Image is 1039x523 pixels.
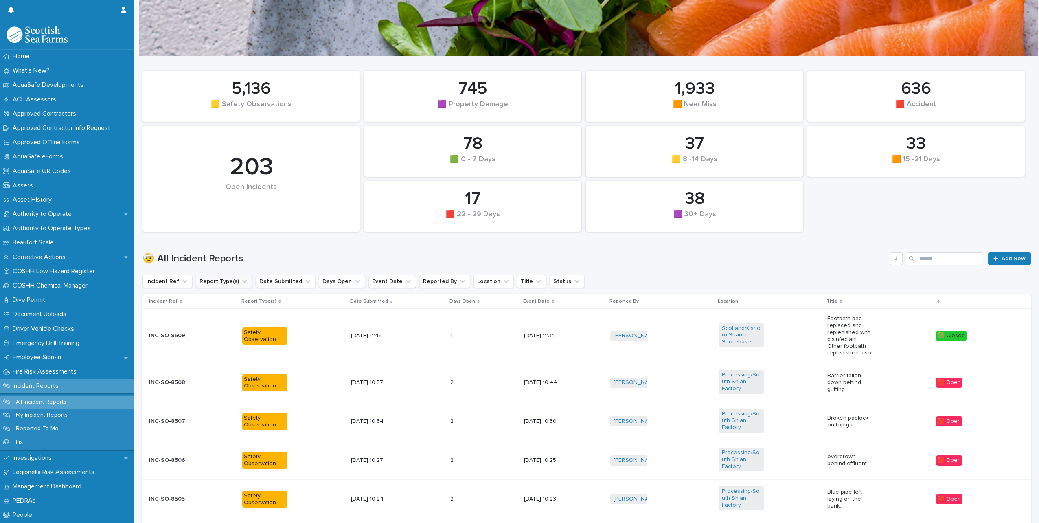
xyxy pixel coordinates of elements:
[600,79,789,99] div: 1,933
[9,354,68,361] p: Employee Sign-In
[450,455,455,464] p: 2
[378,210,568,227] div: 🟥 22 - 29 Days
[517,275,546,288] button: Title
[9,253,72,261] p: Corrective Actions
[142,275,193,288] button: Incident Ref
[351,457,396,464] p: [DATE] 10:27
[821,100,1011,117] div: 🟥 Accident
[600,134,789,154] div: 37
[9,310,73,318] p: Document Uploads
[149,297,178,306] p: Incident Ref
[1002,256,1026,261] span: Add New
[9,296,52,304] p: Dive Permit
[827,315,872,356] p: Footbath pad replaced and replenished with disinfectant. Other footbath replenished also
[196,275,252,288] button: Report Type(s)
[9,210,78,218] p: Authority to Operate
[319,275,365,288] button: Days Open
[156,183,346,209] div: Open Incidents
[368,275,416,288] button: Event Date
[149,332,194,339] p: INC-SO-8509
[718,297,738,306] p: Location
[9,110,83,118] p: Approved Contractors
[9,399,73,406] p: All Incident Reports
[722,488,761,508] a: Processing/South Shian Factory
[156,153,346,182] div: 203
[614,332,658,339] a: [PERSON_NAME]
[600,100,789,117] div: 🟧 Near Miss
[242,374,287,391] div: Safety Observation
[9,282,94,290] p: COSHH Chemical Manager
[7,26,68,43] img: bPIBxiqnSb2ggTQWdOVV
[473,275,514,288] button: Location
[241,297,276,306] p: Report Type(s)
[600,189,789,209] div: 38
[524,379,569,386] p: [DATE] 10:44
[449,297,475,306] p: Days Open
[9,124,117,132] p: Approved Contractor Info Request
[550,275,585,288] button: Status
[242,452,287,469] div: Safety Observation
[450,331,454,339] p: 1
[9,468,101,476] p: Legionella Risk Assessments
[906,252,983,265] input: Search
[9,182,39,189] p: Assets
[256,275,316,288] button: Date Submitted
[9,412,74,419] p: My Incident Reports
[9,497,42,505] p: PEDRAs
[821,134,1011,154] div: 33
[242,491,287,508] div: Safety Observation
[149,457,194,464] p: INC-SO-8506
[9,339,86,347] p: Emergency Drill Training
[450,494,455,503] p: 2
[9,425,65,432] p: Reported To Me
[142,402,1031,441] tr: INC-SO-8507Safety Observation[DATE] 10:3422 [DATE] 10:30[PERSON_NAME] Processing/South Shian Fact...
[142,253,886,265] h1: 🤕 All Incident Reports
[614,496,658,503] a: [PERSON_NAME]
[242,327,287,345] div: Safety Observation
[827,489,872,509] p: Blue pipe left laying on the bank.
[9,483,88,490] p: Management Dashboard
[142,363,1031,402] tr: INC-SO-8508Safety Observation[DATE] 10:5722 [DATE] 10:44[PERSON_NAME] Processing/South Shian Fact...
[936,378,962,388] div: 🟥 Open
[142,480,1031,519] tr: INC-SO-8505Safety Observation[DATE] 10:2422 [DATE] 10:23[PERSON_NAME] Processing/South Shian Fact...
[722,371,761,392] a: Processing/South Shian Factory
[9,81,90,89] p: AquaSafe Developments
[9,239,60,246] p: Beaufort Scale
[9,67,56,75] p: What's New?
[9,96,63,103] p: ACL Assessors
[614,379,658,386] a: [PERSON_NAME]
[936,455,962,466] div: 🟥 Open
[378,155,568,172] div: 🟩 0 - 7 Days
[609,297,639,306] p: Reported By
[936,494,962,504] div: 🟥 Open
[142,309,1031,363] tr: INC-SO-8509Safety Observation[DATE] 11:4511 [DATE] 11:34[PERSON_NAME] Scotland/Kishorn Shared Sho...
[614,418,658,425] a: [PERSON_NAME]
[821,155,1011,172] div: 🟧 15 -21 Days
[142,441,1031,479] tr: INC-SO-8506Safety Observation[DATE] 10:2722 [DATE] 10:25[PERSON_NAME] Processing/South Shian Fact...
[936,331,967,341] div: 🟩 Closed
[419,275,470,288] button: Reported By
[722,449,761,470] a: Processing/South Shian Factory
[827,415,872,429] p: Broken padlock on top gate.
[821,79,1011,99] div: 636
[9,138,86,146] p: Approved Offline Forms
[149,496,194,503] p: INC-SO-8505
[722,325,761,345] a: Scotland/Kishorn Shared Shorebase
[9,167,77,175] p: AquaSafe QR Codes
[9,439,29,446] p: Fix
[524,332,569,339] p: [DATE] 11:34
[826,297,837,306] p: Title
[149,418,194,425] p: INC-SO-8507
[9,153,70,160] p: AquaSafe eForms
[351,379,396,386] p: [DATE] 10:57
[9,53,36,60] p: Home
[378,134,568,154] div: 78
[524,496,569,503] p: [DATE] 10:23
[9,382,65,390] p: Incident Reports
[936,416,962,426] div: 🟥 Open
[9,325,81,333] p: Driver Vehicle Checks
[450,416,455,425] p: 2
[524,457,569,464] p: [DATE] 10:25
[378,79,568,99] div: 745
